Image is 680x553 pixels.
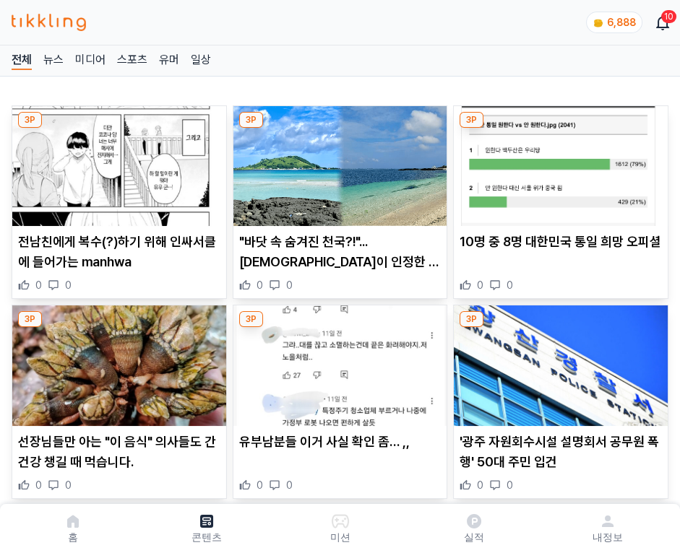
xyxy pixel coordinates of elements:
p: 전남친에게 복수(?)하기 위해 인싸서클에 들어가는 manhwa [18,232,220,272]
div: 3P [239,112,263,128]
img: coin [593,17,604,29]
span: 0 [257,478,263,492]
div: 3P 10명 중 8명 대한민국 통일 희망 오피셜 10명 중 8명 대한민국 통일 희망 오피셜 0 0 [453,105,668,299]
p: 10명 중 8명 대한민국 통일 희망 오피셜 [460,232,662,252]
a: 미디어 [75,51,106,70]
div: 3P [460,112,483,128]
div: 3P 전남친에게 복수(?)하기 위해 인싸서클에 들어가는 manhwa 전남친에게 복수(?)하기 위해 인싸서클에 들어가는 manhwa 0 0 [12,105,227,299]
span: 0 [257,278,263,292]
span: 0 [286,278,293,292]
span: 0 [35,278,42,292]
button: 미션 [273,510,407,547]
p: 내정보 [593,530,623,544]
p: 유부남분들 이거 사실 확인 좀… ,, [239,432,442,452]
p: '광주 자원회수시설 설명회서 공무원 폭행' 50대 주민 입건 [460,432,662,472]
a: 유머 [159,51,179,70]
p: 실적 [464,530,484,544]
span: 6,888 [607,17,636,28]
span: 0 [477,278,483,292]
a: 뉴스 [43,51,64,70]
img: 선장님들만 아는 "이 음식" 의사들도 간 건강 챙길 때 먹습니다. [12,305,226,425]
p: 미션 [330,530,350,544]
div: 3P '광주 자원회수시설 설명회서 공무원 폭행' 50대 주민 입건 '광주 자원회수시설 설명회서 공무원 폭행' 50대 주민 입건 0 0 [453,305,668,498]
div: 3P [18,311,42,327]
span: 0 [507,278,513,292]
a: 실적 [407,510,541,547]
p: 홈 [68,530,78,544]
div: 3P 선장님들만 아는 "이 음식" 의사들도 간 건강 챙길 때 먹습니다. 선장님들만 아는 "이 음식" 의사들도 간 건강 챙길 때 먹습니다. 0 0 [12,305,227,498]
span: 0 [477,478,483,492]
span: 0 [507,478,513,492]
span: 0 [35,478,42,492]
div: 10 [661,10,676,23]
img: "바닷 속 숨겨진 천국?!"...현지인들이 인정한 안전하고 맑은 제주 스노클링 스팟 BEST 4 추천 [233,106,447,226]
a: 10 [657,14,668,31]
img: 전남친에게 복수(?)하기 위해 인싸서클에 들어가는 manhwa [12,106,226,226]
a: 홈 [6,510,139,547]
a: 일상 [191,51,211,70]
span: 0 [65,478,72,492]
a: 스포츠 [117,51,147,70]
a: coin 6,888 [586,12,640,33]
img: 10명 중 8명 대한민국 통일 희망 오피셜 [454,106,668,226]
div: 3P "바닷 속 숨겨진 천국?!"...현지인들이 인정한 안전하고 맑은 제주 스노클링 스팟 BEST 4 추천 "바닷 속 숨겨진 천국?!"...[DEMOGRAPHIC_DATA]이... [233,105,448,299]
p: 콘텐츠 [191,530,222,544]
div: 3P [239,311,263,327]
div: 3P [18,112,42,128]
a: 콘텐츠 [139,510,273,547]
img: '광주 자원회수시설 설명회서 공무원 폭행' 50대 주민 입건 [454,305,668,425]
div: 3P 유부남분들 이거 사실 확인 좀… ,, 유부남분들 이거 사실 확인 좀… ,, 0 0 [233,305,448,498]
img: 티끌링 [12,14,86,31]
span: 0 [65,278,72,292]
a: 내정보 [541,510,674,547]
img: 미션 [332,513,349,530]
p: 선장님들만 아는 "이 음식" 의사들도 간 건강 챙길 때 먹습니다. [18,432,220,472]
span: 0 [286,478,293,492]
img: 유부남분들 이거 사실 확인 좀… ,, [233,305,447,425]
a: 전체 [12,51,32,70]
div: 3P [460,311,483,327]
p: "바닷 속 숨겨진 천국?!"...[DEMOGRAPHIC_DATA]이 인정한 안전하고 맑은 제주 스노클링 스팟 BEST 4 추천 [239,232,442,272]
